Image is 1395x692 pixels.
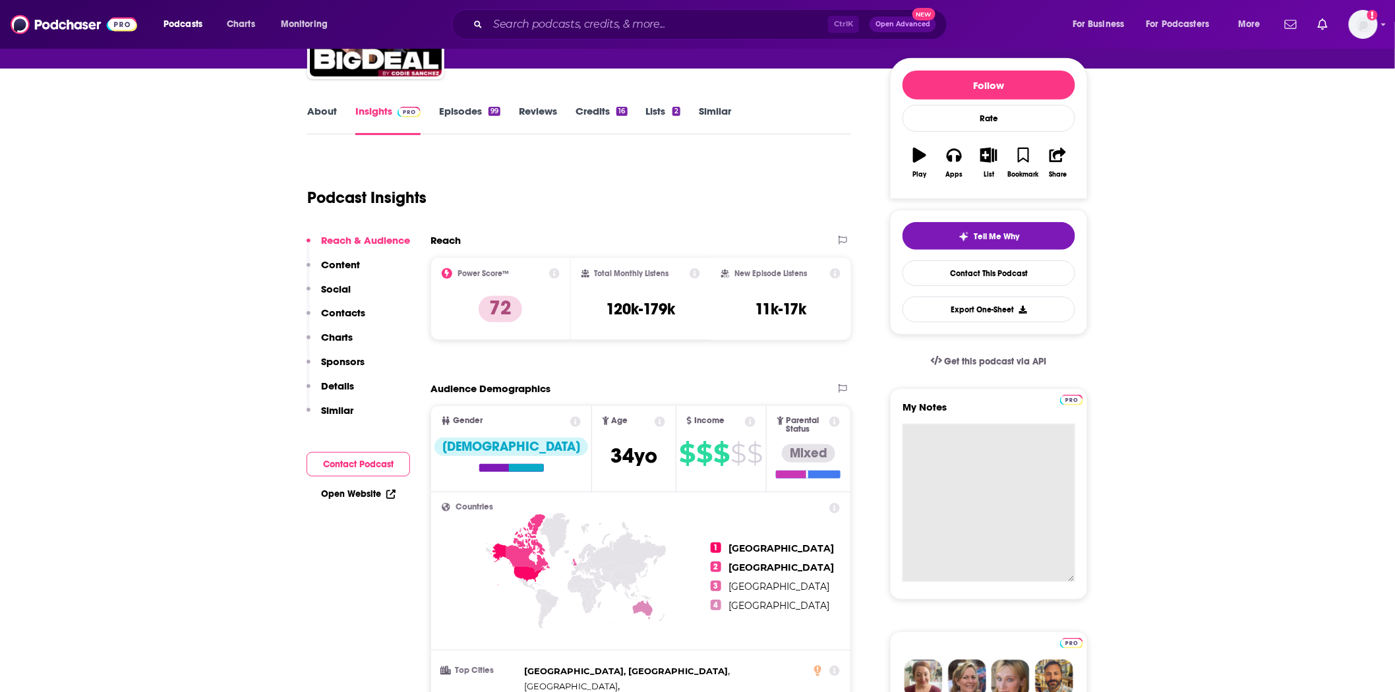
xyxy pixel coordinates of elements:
button: Reach & Audience [307,234,410,258]
p: 72 [479,296,522,322]
span: 34 yo [610,443,657,469]
h2: Total Monthly Listens [595,269,669,278]
span: Charts [227,15,255,34]
a: Open Website [321,488,396,500]
div: List [984,171,994,179]
span: Monitoring [281,15,328,34]
div: 2 [672,107,680,116]
p: Contacts [321,306,365,319]
div: Mixed [782,444,835,463]
button: Show profile menu [1349,10,1378,39]
span: Gender [453,417,483,425]
p: Charts [321,331,353,343]
button: Similar [307,404,353,428]
img: Podchaser - Follow, Share and Rate Podcasts [11,12,137,37]
button: Contacts [307,306,365,331]
h3: Top Cities [442,666,519,675]
img: Podchaser Pro [1060,638,1083,649]
span: Countries [456,503,493,511]
span: [GEOGRAPHIC_DATA] [729,542,835,554]
span: Podcasts [163,15,202,34]
a: Get this podcast via API [920,345,1057,378]
label: My Notes [903,401,1075,424]
span: Age [612,417,628,425]
h3: 11k-17k [756,299,807,319]
h1: Podcast Insights [307,188,427,208]
h2: Audience Demographics [430,382,550,395]
span: [GEOGRAPHIC_DATA] [729,562,835,573]
p: Reach & Audience [321,234,410,246]
button: Export One-Sheet [903,297,1075,322]
button: open menu [272,14,345,35]
button: Share [1041,139,1075,187]
span: Parental Status [787,417,827,434]
span: 3 [711,581,721,591]
span: , [524,664,730,679]
div: 99 [489,107,500,116]
button: open menu [1229,14,1277,35]
span: More [1238,15,1261,34]
div: [DEMOGRAPHIC_DATA] [434,438,588,456]
button: Content [307,258,360,283]
button: Contact Podcast [307,452,410,476]
a: Episodes99 [439,105,500,135]
div: Rate [903,105,1075,132]
input: Search podcasts, credits, & more... [488,14,828,35]
a: Credits16 [576,105,627,135]
p: Social [321,283,351,295]
span: [GEOGRAPHIC_DATA] [729,581,830,592]
button: open menu [1063,14,1141,35]
span: For Business [1073,15,1125,34]
a: Pro website [1060,393,1083,405]
button: Bookmark [1006,139,1040,187]
button: tell me why sparkleTell Me Why [903,222,1075,250]
button: Apps [937,139,971,187]
span: Open Advanced [876,21,930,28]
button: Charts [307,331,353,355]
h2: Power Score™ [458,269,509,278]
span: Ctrl K [828,16,859,33]
div: Search podcasts, credits, & more... [464,9,960,40]
span: $ [697,443,713,464]
a: Show notifications dropdown [1280,13,1302,36]
span: [GEOGRAPHIC_DATA] [729,600,830,612]
span: New [912,8,936,20]
span: $ [748,443,763,464]
a: InsightsPodchaser Pro [355,105,421,135]
a: Contact This Podcast [903,260,1075,286]
a: Similar [699,105,731,135]
span: Tell Me Why [974,231,1020,242]
img: User Profile [1349,10,1378,39]
span: 1 [711,542,721,553]
button: Open AdvancedNew [870,16,936,32]
button: List [972,139,1006,187]
h2: New Episode Listens [734,269,807,278]
button: Details [307,380,354,404]
div: Share [1049,171,1067,179]
span: Income [694,417,725,425]
a: Charts [218,14,263,35]
p: Similar [321,404,353,417]
p: Sponsors [321,355,365,368]
span: Logged in as hmill [1349,10,1378,39]
svg: Add a profile image [1367,10,1378,20]
span: 4 [711,600,721,610]
span: [GEOGRAPHIC_DATA], [GEOGRAPHIC_DATA] [524,666,728,676]
button: Follow [903,71,1075,100]
a: Show notifications dropdown [1313,13,1333,36]
p: Content [321,258,360,271]
span: 2 [711,562,721,572]
h2: Reach [430,234,461,246]
a: Reviews [519,105,557,135]
span: For Podcasters [1146,15,1210,34]
img: tell me why sparkle [959,231,969,242]
a: About [307,105,337,135]
div: 16 [616,107,627,116]
h3: 120k-179k [606,299,675,319]
a: Lists2 [646,105,680,135]
span: Get this podcast via API [945,356,1047,367]
span: [GEOGRAPHIC_DATA] [524,681,618,691]
button: open menu [154,14,220,35]
span: $ [680,443,696,464]
img: Podchaser Pro [1060,395,1083,405]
